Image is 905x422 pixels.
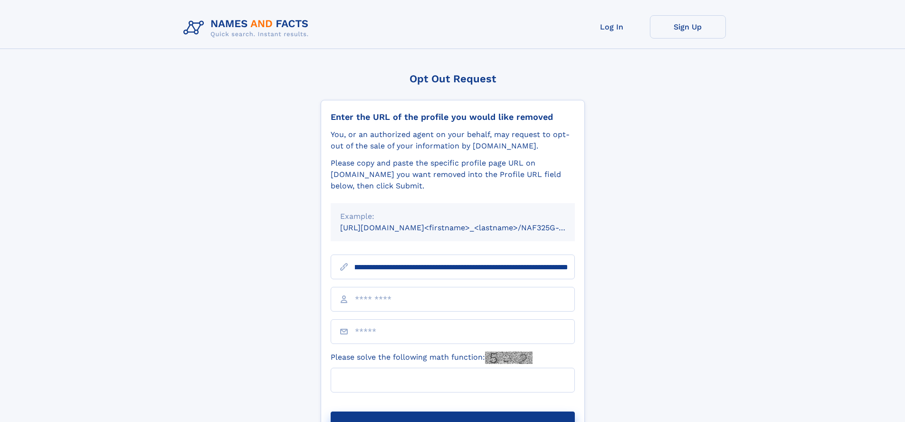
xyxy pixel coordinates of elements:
[180,15,316,41] img: Logo Names and Facts
[340,211,565,222] div: Example:
[331,112,575,122] div: Enter the URL of the profile you would like removed
[331,129,575,152] div: You, or an authorized agent on your behalf, may request to opt-out of the sale of your informatio...
[331,157,575,192] div: Please copy and paste the specific profile page URL on [DOMAIN_NAME] you want removed into the Pr...
[650,15,726,39] a: Sign Up
[331,352,533,364] label: Please solve the following math function:
[574,15,650,39] a: Log In
[340,223,593,232] small: [URL][DOMAIN_NAME]<firstname>_<lastname>/NAF325G-xxxxxxxx
[321,73,585,85] div: Opt Out Request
